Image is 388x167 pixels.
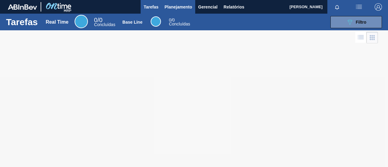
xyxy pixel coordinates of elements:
span: Concluídas [94,22,115,27]
div: Real Time [75,15,88,28]
h1: Tarefas [6,18,38,25]
span: 0 [169,18,171,22]
span: 0 [94,17,97,23]
span: / 0 [94,17,102,23]
span: / 0 [169,18,175,22]
span: Filtro [356,20,366,25]
img: TNhmsLtSVTkK8tSr43FrP2fwEKptu5GPRR3wAAAABJRU5ErkJggg== [8,4,37,10]
span: Concluídas [169,22,190,26]
span: Tarefas [144,3,159,11]
div: Base Line [122,20,142,25]
span: Relatórios [224,3,244,11]
div: Real Time [94,18,115,27]
span: Gerencial [198,3,218,11]
button: Filtro [330,16,382,28]
div: Base Line [151,16,161,27]
img: Logout [375,3,382,11]
div: Base Line [169,18,190,26]
button: Notificações [327,3,347,11]
span: Planejamento [165,3,192,11]
img: userActions [355,3,363,11]
div: Real Time [46,19,69,25]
